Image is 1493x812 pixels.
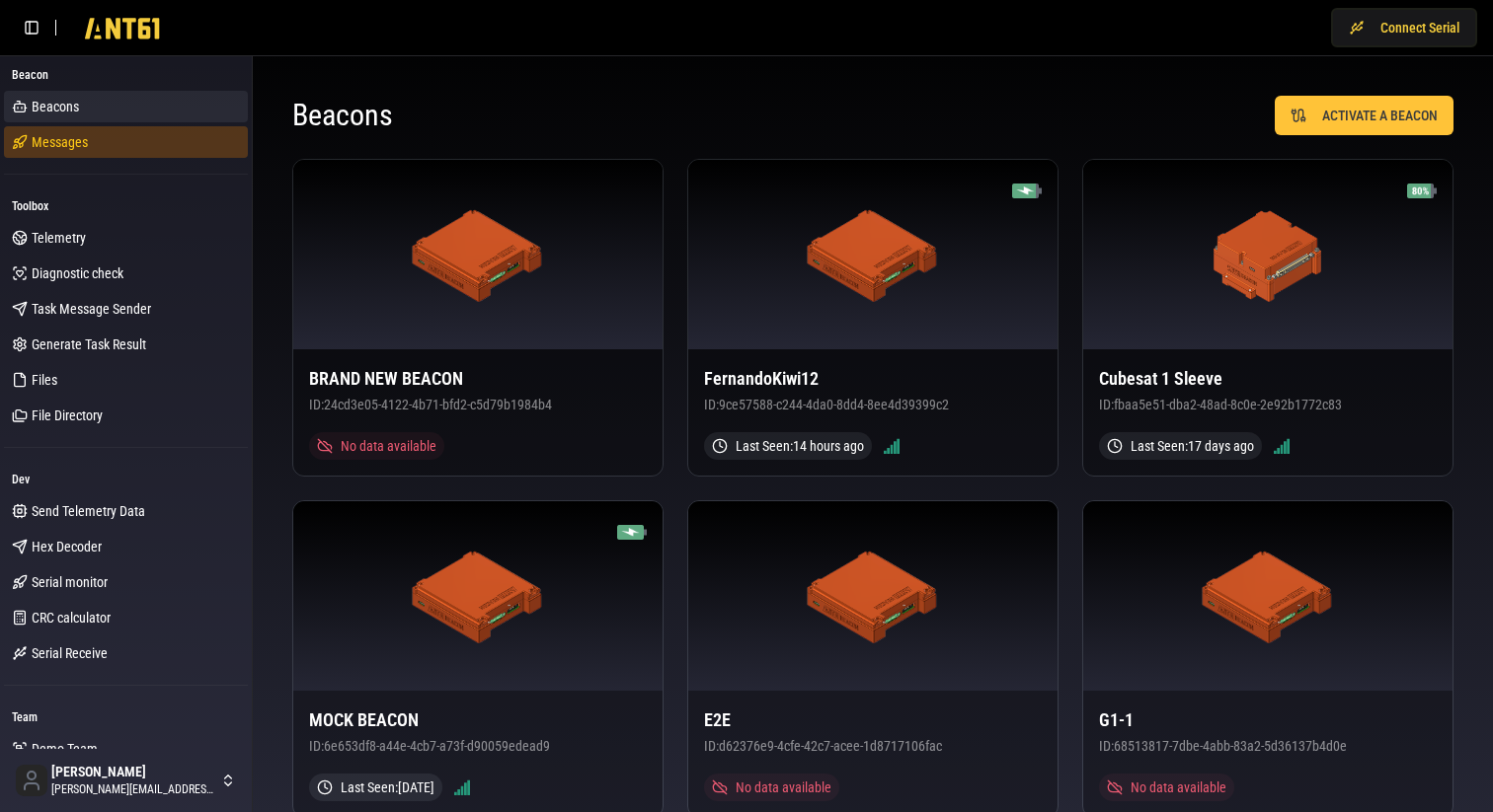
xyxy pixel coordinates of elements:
[32,228,86,248] span: Telemetry
[1114,397,1342,412] span: fbaa5e51-dba2-48ad-8c0e-2e92b1772c83
[704,432,872,460] div: Last Seen: 14 hours ago
[32,608,111,627] span: CRC calculator
[4,329,248,360] a: Generate Task Result
[32,132,88,152] span: Messages
[309,397,324,412] span: ID:
[292,98,873,133] h1: Beacons
[4,364,248,396] a: Files
[1099,432,1262,460] div: Last Seen: 17 days ago
[719,397,949,412] span: 9ce57588-c244-4da0-8dd4-8ee4d39399c2
[32,97,79,116] span: Beacons
[4,531,248,562] a: Hex Decoder
[412,207,545,302] img: ANT61 Beacon
[4,495,248,527] a: Send Telemetry Data
[8,757,244,804] button: [PERSON_NAME][PERSON_NAME][EMAIL_ADDRESS][DOMAIN_NAME]
[1214,207,1323,302] img: ANT61 Beacon
[1331,8,1477,47] button: Connect Serial
[309,706,647,734] h3: MOCK BEACON
[704,738,719,754] span: ID:
[32,334,146,354] span: Generate Task Result
[32,263,123,283] span: Diagnostic check
[1099,738,1114,754] span: ID:
[4,464,248,495] div: Dev
[1275,96,1454,135] button: ACTIVATE A BEACON
[32,739,98,759] span: Demo Team
[4,602,248,633] a: CRC calculator
[32,299,151,319] span: Task Message Sender
[1274,438,1290,454] img: Signal strength 5/5
[4,566,248,598] a: Serial monitor
[704,706,1042,734] h3: E2E
[884,438,900,454] img: Signal strength 5/5
[4,126,248,158] a: Messages
[4,701,248,733] div: Team
[1099,365,1437,393] h3: Cubesat 1 Sleeve
[617,517,647,547] img: Battery 90% (charging)
[309,365,647,393] h3: BRAND NEW BEACON
[4,400,248,431] a: File Directory
[719,738,942,754] span: d62376e9-4cfe-42c7-acee-1d8717106fac
[51,764,216,781] span: [PERSON_NAME]
[32,572,108,592] span: Serial monitor
[32,406,103,425] span: File Directory
[309,738,324,754] span: ID:
[1202,549,1335,643] img: ANT61 Beacon
[32,643,108,663] span: Serial Receive
[1099,397,1114,412] span: ID:
[1099,706,1437,734] h3: G1-1
[4,637,248,669] a: Serial Receive
[4,59,248,91] div: Beacon
[309,432,444,460] div: No data available
[32,537,102,556] span: Hex Decoder
[4,258,248,289] a: Diagnostic check
[324,738,550,754] span: 6e653df8-a44e-4cb7-a73f-d90059edead9
[309,774,442,801] div: Last Seen: [DATE]
[454,779,470,795] img: Signal strength 5/5
[51,781,216,797] span: [PERSON_NAME][EMAIL_ADDRESS][DOMAIN_NAME]
[4,733,248,765] a: Demo Team
[704,365,1042,393] h3: FernandoKiwi12
[807,207,940,302] img: ANT61 Beacon
[32,501,145,521] span: Send Telemetry Data
[1407,176,1437,205] img: Battery 80%
[412,549,545,643] img: ANT61 Beacon
[4,190,248,222] div: Toolbox
[4,293,248,325] a: Task Message Sender
[704,397,719,412] span: ID:
[704,774,839,801] div: No data available
[324,397,552,412] span: 24cd3e05-4122-4b71-bfd2-c5d79b1984b4
[32,370,57,390] span: Files
[1114,738,1347,754] span: 68513817-7dbe-4abb-83a2-5d36137b4d0e
[4,222,248,254] a: Telemetry
[1099,774,1234,801] div: No data available
[807,549,940,643] img: ANT61 Beacon
[1012,176,1042,205] img: Battery 80% (charging)
[4,91,248,122] a: Beacons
